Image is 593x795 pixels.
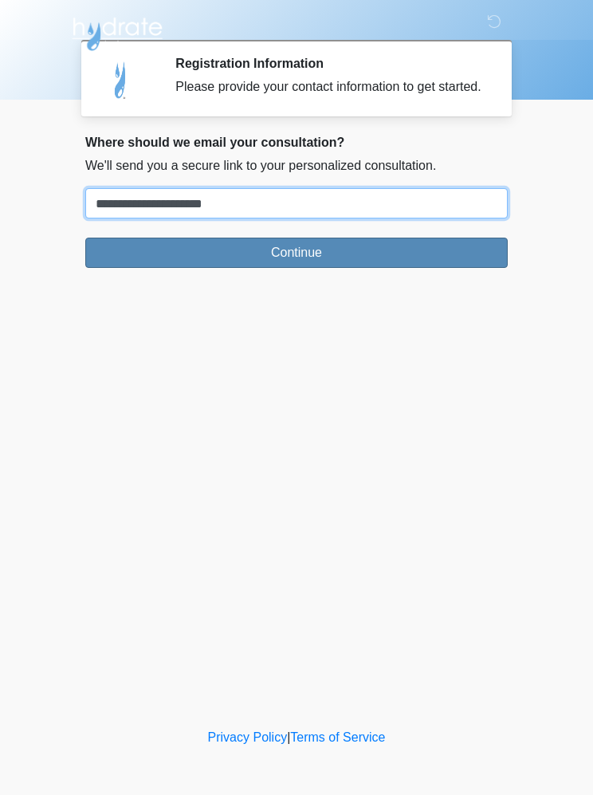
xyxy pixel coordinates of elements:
button: Continue [85,238,508,268]
a: Privacy Policy [208,730,288,744]
a: Terms of Service [290,730,385,744]
p: We'll send you a secure link to your personalized consultation. [85,156,508,175]
a: | [287,730,290,744]
div: Please provide your contact information to get started. [175,77,484,96]
h2: Where should we email your consultation? [85,135,508,150]
img: Agent Avatar [97,56,145,104]
img: Hydrate IV Bar - Flagstaff Logo [69,12,165,52]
